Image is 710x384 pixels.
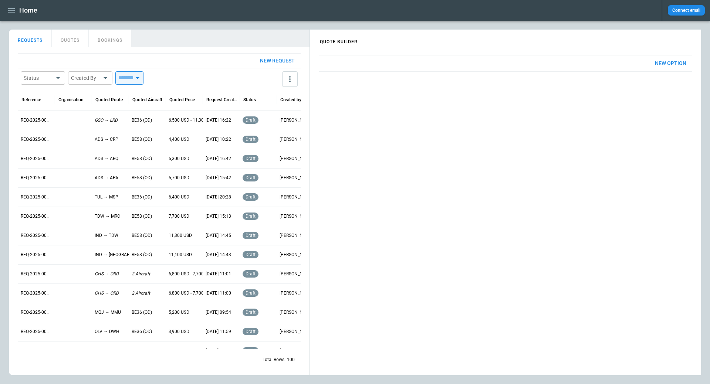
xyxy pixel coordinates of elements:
[95,309,121,316] p: MQJ → MMU
[206,156,231,162] p: [DATE] 16:42
[206,329,231,335] p: [DATE] 11:59
[132,117,152,123] p: BE36 (OD)
[21,329,52,335] p: REQ-2025-000240
[132,309,152,316] p: BE36 (OD)
[132,329,152,335] p: BE36 (OD)
[280,213,311,220] p: [PERSON_NAME]
[132,252,152,258] p: BE58 (OD)
[244,137,257,142] span: draft
[95,271,119,277] p: CHS → ORD
[280,309,311,316] p: [PERSON_NAME]
[95,213,120,220] p: TDW → MRC
[21,213,52,220] p: REQ-2025-000246
[280,175,311,181] p: [PERSON_NAME]
[95,290,119,296] p: CHS → ORD
[9,30,52,47] button: REQUESTS
[244,194,257,200] span: draft
[311,31,366,48] h4: QUOTE BUILDER
[21,136,52,143] p: REQ-2025-000250
[287,357,295,363] p: 100
[95,232,118,239] p: IND → TDW
[206,252,231,258] p: [DATE] 14:43
[21,232,52,239] p: REQ-2025-000245
[244,329,257,334] span: draft
[169,156,189,162] p: 5,300 USD
[132,232,152,239] p: BE58 (OD)
[280,232,311,239] p: [PERSON_NAME]
[52,30,89,47] button: QUOTES
[206,213,231,220] p: [DATE] 15:13
[244,214,257,219] span: draft
[169,232,192,239] p: 11,300 USD
[649,55,692,71] button: New Option
[169,97,195,102] div: Quoted Price
[280,136,311,143] p: [PERSON_NAME]
[132,175,152,181] p: BE58 (OD)
[132,156,152,162] p: BE58 (OD)
[132,271,150,277] p: 2 Aircraft
[244,118,257,123] span: draft
[280,97,301,102] div: Created by
[21,117,52,123] p: REQ-2025-000251
[254,54,301,68] button: New request
[244,156,257,161] span: draft
[243,97,256,102] div: Status
[244,175,257,180] span: draft
[206,194,231,200] p: [DATE] 20:28
[95,252,151,258] p: IND → [GEOGRAPHIC_DATA]
[95,156,118,162] p: ADS → ABQ
[206,271,231,277] p: [DATE] 11:01
[280,117,311,123] p: [PERSON_NAME]
[132,194,152,200] p: BE36 (OD)
[206,175,231,181] p: [DATE] 15:42
[169,271,213,277] p: 6,800 USD - 7,700 USD
[21,290,52,296] p: REQ-2025-000242
[132,290,150,296] p: 2 Aircraft
[280,290,311,296] p: [PERSON_NAME]
[244,310,257,315] span: draft
[95,97,123,102] div: Quoted Route
[206,309,231,316] p: [DATE] 09:54
[132,97,162,102] div: Quoted Aircraft
[169,252,192,258] p: 11,100 USD
[58,97,84,102] div: Organisation
[169,136,189,143] p: 4,400 USD
[169,194,189,200] p: 6,400 USD
[21,175,52,181] p: REQ-2025-000248
[206,97,238,102] div: Request Created At (UTC-05:00)
[89,30,132,47] button: BOOKINGS
[280,329,311,335] p: [PERSON_NAME]
[95,136,118,143] p: ADS → CRP
[169,213,189,220] p: 7,700 USD
[19,6,37,15] h1: Home
[24,74,53,82] div: Status
[206,290,231,296] p: [DATE] 11:00
[21,194,52,200] p: REQ-2025-000247
[282,71,298,87] button: more
[71,74,101,82] div: Created By
[95,117,118,123] p: GSO → LRD
[244,233,257,238] span: draft
[132,213,152,220] p: BE58 (OD)
[206,232,231,239] p: [DATE] 14:45
[280,156,311,162] p: [PERSON_NAME]
[95,194,118,200] p: TUL → MSP
[280,252,311,258] p: [PERSON_NAME]
[95,175,118,181] p: ADS → APA
[280,271,311,277] p: [PERSON_NAME]
[169,117,216,123] p: 6,500 USD - 11,300 USD
[206,136,231,143] p: [DATE] 10:22
[95,329,119,335] p: OLV → DWH
[206,117,231,123] p: [DATE] 16:22
[21,97,41,102] div: Reference
[132,136,152,143] p: BE58 (OD)
[21,252,52,258] p: REQ-2025-000244
[310,49,701,78] div: scrollable content
[169,290,213,296] p: 6,800 USD - 7,700 USD
[21,309,52,316] p: REQ-2025-000241
[244,271,257,276] span: draft
[21,271,52,277] p: REQ-2025-000243
[169,309,189,316] p: 5,200 USD
[263,357,285,363] p: Total Rows:
[244,252,257,257] span: draft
